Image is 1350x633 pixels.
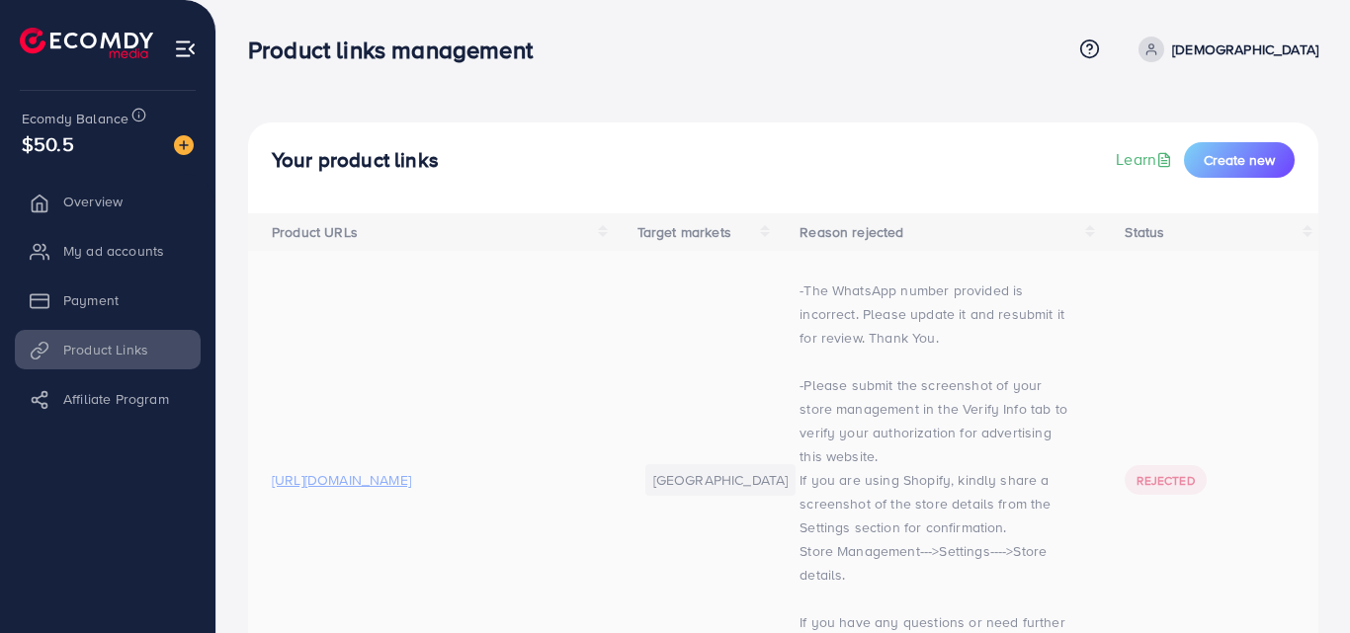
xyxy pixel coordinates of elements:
[1204,150,1275,170] span: Create new
[1172,38,1318,61] p: [DEMOGRAPHIC_DATA]
[22,129,74,158] span: $50.5
[1131,37,1318,62] a: [DEMOGRAPHIC_DATA]
[174,135,194,155] img: image
[22,109,128,128] span: Ecomdy Balance
[1184,142,1295,178] button: Create new
[1116,148,1176,171] a: Learn
[174,38,197,60] img: menu
[248,36,548,64] h3: Product links management
[20,28,153,58] img: logo
[272,148,439,173] h4: Your product links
